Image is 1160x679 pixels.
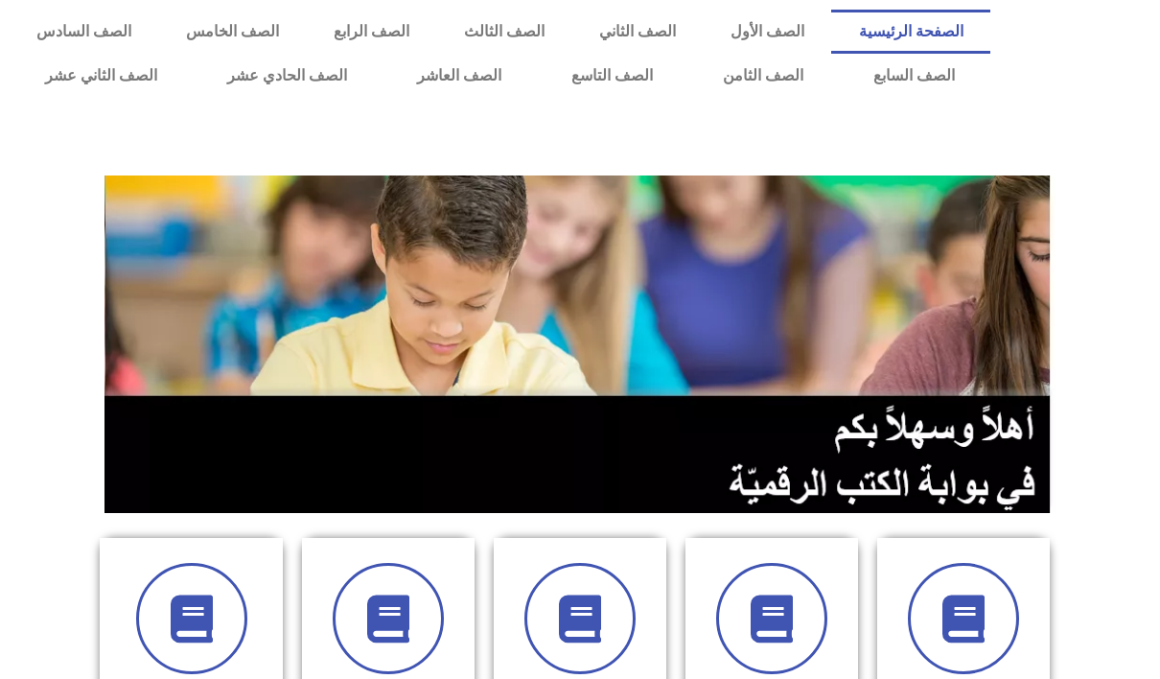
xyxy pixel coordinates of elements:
[192,54,382,98] a: الصف الحادي عشر
[537,54,688,98] a: الصف التاسع
[703,10,831,54] a: الصف الأول
[159,10,307,54] a: الصف الخامس
[571,10,703,54] a: الصف الثاني
[10,10,159,54] a: الصف السادس
[382,54,536,98] a: الصف العاشر
[688,54,839,98] a: الصف الثامن
[831,10,990,54] a: الصفحة الرئيسية
[839,54,990,98] a: الصف السابع
[437,10,572,54] a: الصف الثالث
[10,54,192,98] a: الصف الثاني عشر
[307,10,437,54] a: الصف الرابع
